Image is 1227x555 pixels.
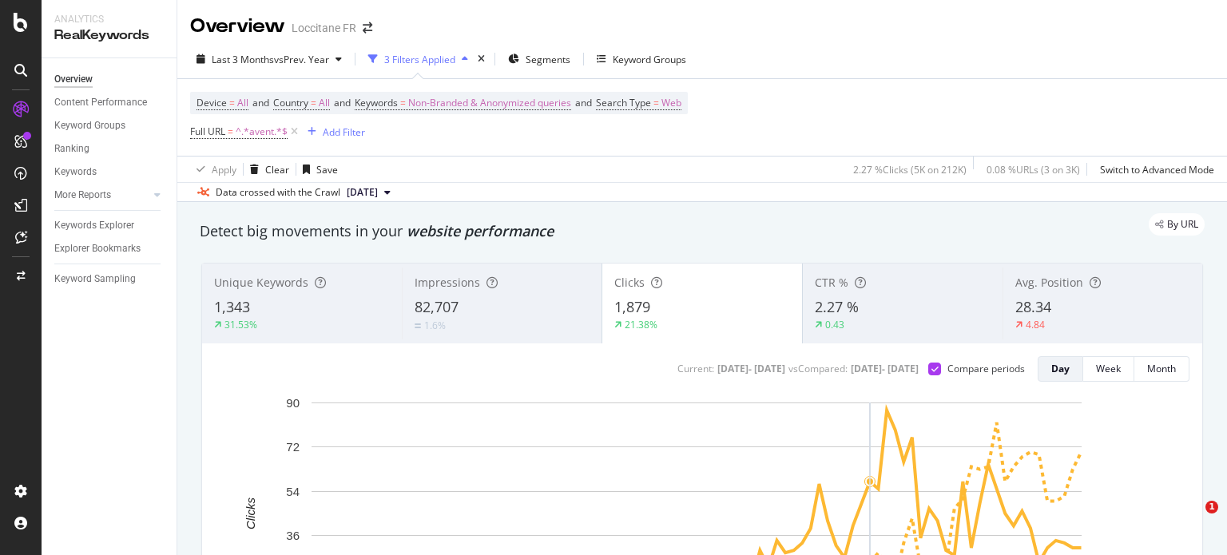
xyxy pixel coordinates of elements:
[323,125,365,139] div: Add Filter
[1015,297,1051,316] span: 28.34
[408,92,571,114] span: Non-Branded & Anonymized queries
[613,53,686,66] div: Keyword Groups
[301,122,365,141] button: Add Filter
[526,53,570,66] span: Segments
[54,141,89,157] div: Ranking
[717,362,785,375] div: [DATE] - [DATE]
[54,94,165,111] a: Content Performance
[212,163,236,176] div: Apply
[237,92,248,114] span: All
[825,318,844,331] div: 0.43
[214,275,308,290] span: Unique Keywords
[244,497,257,529] text: Clicks
[815,275,848,290] span: CTR %
[252,96,269,109] span: and
[1100,163,1214,176] div: Switch to Advanced Mode
[54,13,164,26] div: Analytics
[788,362,848,375] div: vs Compared :
[987,163,1080,176] div: 0.08 % URLs ( 3 on 3K )
[625,318,657,331] div: 21.38%
[54,217,134,234] div: Keywords Explorer
[614,275,645,290] span: Clicks
[851,362,919,375] div: [DATE] - [DATE]
[274,53,329,66] span: vs Prev. Year
[236,121,288,143] span: ^.*avent.*$
[228,125,233,138] span: =
[334,96,351,109] span: and
[502,46,577,72] button: Segments
[190,157,236,182] button: Apply
[1094,157,1214,182] button: Switch to Advanced Mode
[1134,356,1189,382] button: Month
[355,96,398,109] span: Keywords
[54,117,125,134] div: Keyword Groups
[54,240,165,257] a: Explorer Bookmarks
[54,187,149,204] a: More Reports
[347,185,378,200] span: 2025 Oct. 4th
[216,185,340,200] div: Data crossed with the Crawl
[661,92,681,114] span: Web
[286,396,300,410] text: 90
[286,440,300,454] text: 72
[384,53,455,66] div: 3 Filters Applied
[1149,213,1205,236] div: legacy label
[286,485,300,498] text: 54
[1173,501,1211,539] iframe: Intercom live chat
[1015,275,1083,290] span: Avg. Position
[54,71,93,88] div: Overview
[190,13,285,40] div: Overview
[1167,220,1198,229] span: By URL
[596,96,651,109] span: Search Type
[54,117,165,134] a: Keyword Groups
[54,240,141,257] div: Explorer Bookmarks
[54,187,111,204] div: More Reports
[1147,362,1176,375] div: Month
[190,46,348,72] button: Last 3 MonthsvsPrev. Year
[244,157,289,182] button: Clear
[424,319,446,332] div: 1.6%
[265,163,289,176] div: Clear
[214,297,250,316] span: 1,343
[54,164,97,180] div: Keywords
[54,271,136,287] div: Keyword Sampling
[229,96,235,109] span: =
[362,46,475,72] button: 3 Filters Applied
[653,96,659,109] span: =
[1096,362,1121,375] div: Week
[677,362,714,375] div: Current:
[614,297,650,316] span: 1,879
[575,96,592,109] span: and
[853,163,967,176] div: 2.27 % Clicks ( 5K on 212K )
[54,271,165,287] a: Keyword Sampling
[1051,362,1070,375] div: Day
[224,318,257,331] div: 31.53%
[54,94,147,111] div: Content Performance
[319,92,330,114] span: All
[54,26,164,45] div: RealKeywords
[415,275,480,290] span: Impressions
[1205,501,1218,513] span: 1
[296,157,338,182] button: Save
[54,71,165,88] a: Overview
[316,163,338,176] div: Save
[286,529,300,542] text: 36
[311,96,316,109] span: =
[363,22,372,34] div: arrow-right-arrow-left
[190,125,225,138] span: Full URL
[197,96,227,109] span: Device
[292,20,356,36] div: Loccitane FR
[54,164,165,180] a: Keywords
[273,96,308,109] span: Country
[815,297,859,316] span: 2.27 %
[212,53,274,66] span: Last 3 Months
[590,46,693,72] button: Keyword Groups
[340,183,397,202] button: [DATE]
[54,217,165,234] a: Keywords Explorer
[400,96,406,109] span: =
[1038,356,1083,382] button: Day
[54,141,165,157] a: Ranking
[947,362,1025,375] div: Compare periods
[415,323,421,328] img: Equal
[475,51,488,67] div: times
[1083,356,1134,382] button: Week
